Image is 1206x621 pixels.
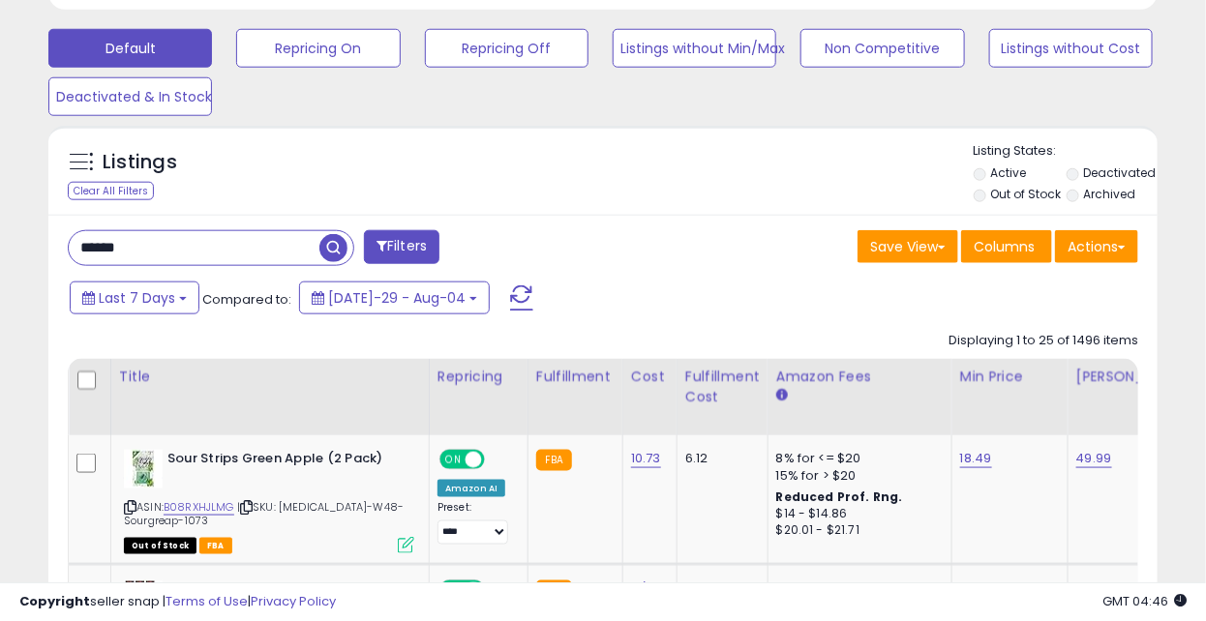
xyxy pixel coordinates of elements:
div: 6.12 [685,450,753,467]
button: Deactivated & In Stock [48,77,212,116]
div: [PERSON_NAME] [1076,367,1191,387]
div: Amazon AI [437,480,505,497]
div: Min Price [960,367,1060,387]
span: FBA [199,538,232,554]
div: Fulfillment Cost [685,367,760,407]
button: Listings without Cost [989,29,1153,68]
h5: Listings [103,149,177,176]
div: Preset: [437,501,513,545]
div: Clear All Filters [68,182,154,200]
div: Title [119,367,421,387]
button: Save View [858,230,958,263]
span: Last 7 Days [99,288,175,308]
div: seller snap | | [19,593,336,611]
div: Amazon Fees [776,367,944,387]
div: Fulfillment [536,367,615,387]
button: Filters [364,230,439,264]
button: Actions [1055,230,1138,263]
a: Privacy Policy [251,592,336,610]
span: [DATE]-29 - Aug-04 [328,288,466,308]
div: ASIN: [124,450,414,551]
b: Sour Strips Green Apple (2 Pack) [167,450,403,473]
button: Repricing Off [425,29,588,68]
span: ON [441,452,466,468]
div: 8% for <= $20 [776,450,937,467]
span: All listings that are currently out of stock and unavailable for purchase on Amazon [124,538,196,554]
div: $14 - $14.86 [776,506,937,522]
p: Listing States: [974,142,1158,161]
a: B08RXHJLMG [164,499,234,516]
div: Cost [631,367,669,387]
b: Reduced Prof. Rng. [776,488,903,505]
div: 15% for > $20 [776,467,937,485]
a: 18.49 [960,449,992,468]
span: Compared to: [202,290,291,309]
button: Last 7 Days [70,281,199,314]
label: Deactivated [1084,164,1157,181]
div: Repricing [437,367,520,387]
span: Columns [974,237,1035,256]
span: | SKU: [MEDICAL_DATA]-W48-Sourgreap-1073 [124,499,404,528]
button: Columns [961,230,1052,263]
span: 2025-08-12 04:46 GMT [1102,592,1187,610]
strong: Copyright [19,592,90,610]
button: Repricing On [236,29,400,68]
a: 49.99 [1076,449,1112,468]
button: Listings without Min/Max [613,29,776,68]
a: 10.73 [631,449,661,468]
label: Archived [1084,186,1136,202]
img: 51iS0FA4ouL._SL40_.jpg [124,450,163,488]
small: FBA [536,450,572,471]
div: $20.01 - $21.71 [776,522,937,539]
button: Non Competitive [800,29,964,68]
small: Amazon Fees. [776,387,788,404]
button: Default [48,29,212,68]
label: Active [990,164,1026,181]
a: Terms of Use [166,592,248,610]
div: Displaying 1 to 25 of 1496 items [949,332,1138,350]
span: OFF [482,452,513,468]
button: [DATE]-29 - Aug-04 [299,281,490,314]
label: Out of Stock [990,186,1061,202]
